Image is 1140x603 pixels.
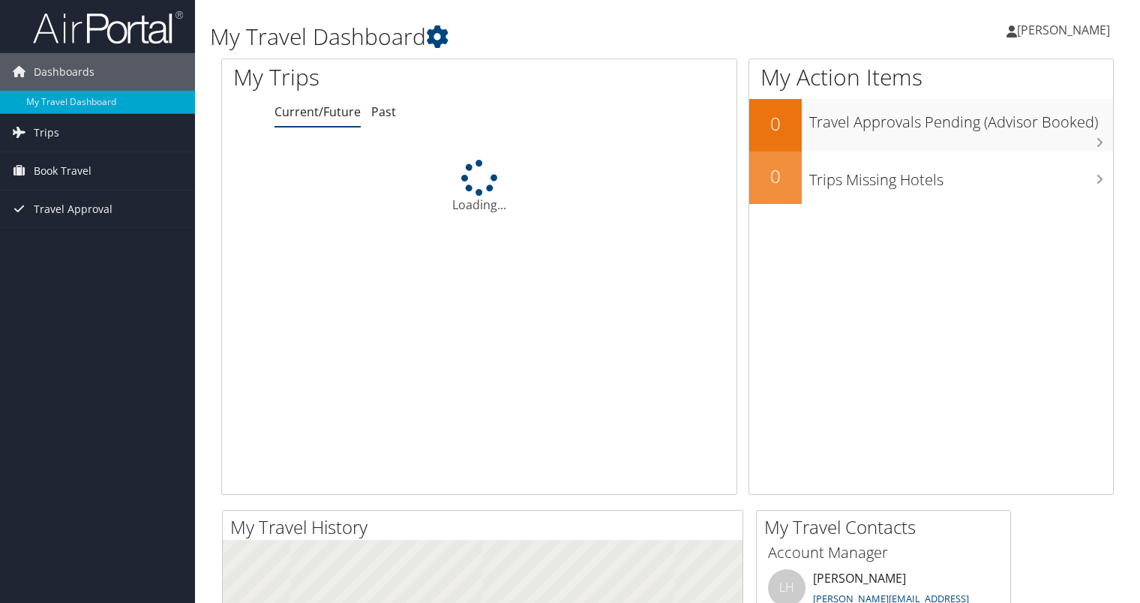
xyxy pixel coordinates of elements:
span: Travel Approval [34,190,112,228]
h3: Trips Missing Hotels [809,162,1113,190]
span: Dashboards [34,53,94,91]
a: 0Travel Approvals Pending (Advisor Booked) [749,99,1113,151]
a: Current/Future [274,103,361,120]
span: Trips [34,114,59,151]
div: Loading... [222,160,736,214]
h2: 0 [749,163,802,189]
h2: 0 [749,111,802,136]
h3: Travel Approvals Pending (Advisor Booked) [809,104,1113,133]
img: airportal-logo.png [33,10,183,45]
h1: My Travel Dashboard [210,21,820,52]
h3: Account Manager [768,542,999,563]
span: Book Travel [34,152,91,190]
h2: My Travel History [230,514,742,540]
a: Past [371,103,396,120]
h1: My Action Items [749,61,1113,93]
a: 0Trips Missing Hotels [749,151,1113,204]
h2: My Travel Contacts [764,514,1010,540]
a: [PERSON_NAME] [1006,7,1125,52]
h1: My Trips [233,61,511,93]
span: [PERSON_NAME] [1017,22,1110,38]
